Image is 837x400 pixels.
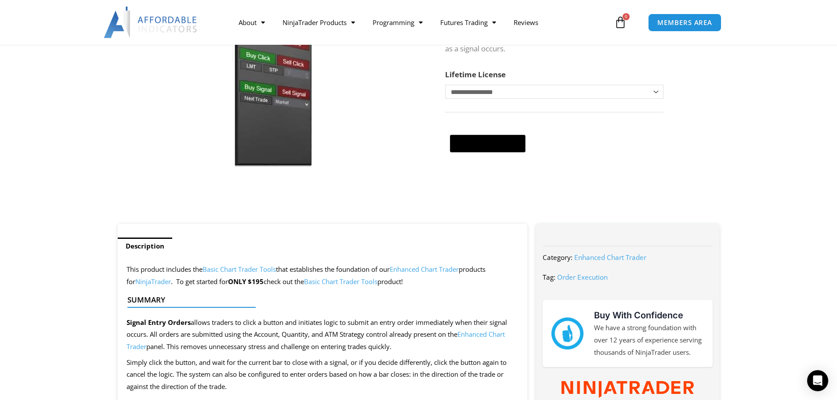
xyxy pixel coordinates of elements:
[448,111,527,132] iframe: Secure express checkout frame
[445,69,506,79] label: Lifetime License
[505,12,547,32] a: Reviews
[230,12,274,32] a: About
[127,263,519,288] p: This product includes the that establishes the foundation of our products for . To get started for
[228,277,264,286] strong: ONLY $195
[450,135,525,152] button: Buy with GPay
[562,381,694,398] img: NinjaTrader Wordmark color RGB | Affordable Indicators – NinjaTrader
[104,7,198,38] img: LogoAI | Affordable Indicators – NinjaTrader
[431,12,505,32] a: Futures Trading
[364,12,431,32] a: Programming
[274,12,364,32] a: NinjaTrader Products
[230,12,612,32] nav: Menu
[623,13,630,20] span: 0
[648,14,721,32] a: MEMBERS AREA
[127,357,519,393] p: Simply click the button, and wait for the current bar to close with a signal, or if you decide di...
[445,158,702,166] iframe: PayPal Message 1
[118,238,172,255] a: Description
[807,370,828,391] div: Open Intercom Messenger
[304,277,377,286] a: Basic Chart Trader Tools
[551,317,583,349] img: mark thumbs good 43913 | Affordable Indicators – NinjaTrader
[594,309,704,322] h3: Buy With Confidence
[657,19,712,26] span: MEMBERS AREA
[127,317,519,353] p: allows traders to click a button and initiates logic to submit an entry order immediately when th...
[543,273,555,281] span: Tag:
[264,277,403,286] span: check out the product!
[135,277,171,286] a: NinjaTrader
[127,318,191,327] strong: Signal Entry Orders
[203,265,276,274] a: Basic Chart Trader Tools
[390,265,459,274] a: Enhanced Chart Trader
[601,10,640,35] a: 0
[574,253,646,262] a: Enhanced Chart Trader
[127,295,511,304] h4: Summary
[543,253,572,262] span: Category:
[557,273,608,281] a: Order Execution
[594,322,704,359] p: We have a strong foundation with over 12 years of experience serving thousands of NinjaTrader users.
